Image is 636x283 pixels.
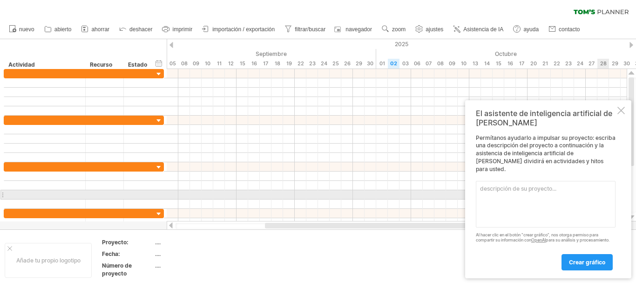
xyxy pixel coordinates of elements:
[426,26,443,33] font: ajustes
[169,60,176,67] font: 05
[481,59,493,69] div: Martes, 14 de octubre de 2025
[609,59,621,69] div: Miércoles, 29 de octubre de 2025
[282,23,328,35] a: filtrar/buscar
[554,60,560,67] font: 22
[399,59,411,69] div: Viernes, 3 de octubre de 2025
[414,60,420,67] font: 06
[365,59,376,69] div: Martes, 30 de septiembre de 2025
[476,134,616,173] font: Permítanos ayudarlo a impulsar su proyecto: escriba una descripción del proyecto a continuación y...
[102,239,129,246] font: Proyecto:
[283,59,295,69] div: Viernes, 19 de septiembre de 2025
[451,23,506,35] a: Asistencia de IA
[54,26,72,33] font: abierto
[621,59,632,69] div: Jueves, 30 de octubre de 2025
[367,60,373,67] font: 30
[333,23,375,35] a: navegador
[542,60,548,67] font: 21
[160,23,195,35] a: imprimir
[217,60,222,67] font: 11
[458,59,469,69] div: Viernes, 10 de octubre de 2025
[298,60,304,67] font: 22
[321,60,327,67] font: 24
[167,59,178,69] div: Viernes, 5 de septiembre de 2025
[423,59,434,69] div: Martes, 7 de octubre de 2025
[309,60,316,67] font: 23
[413,23,446,35] a: ajustes
[379,23,408,35] a: zoom
[600,60,607,67] font: 28
[577,60,583,67] font: 24
[318,59,330,69] div: Miércoles, 24 de septiembre de 2025
[463,26,503,33] font: Asistencia de IA
[193,60,199,67] font: 09
[181,60,188,67] font: 08
[271,59,283,69] div: Jueves, 18 de septiembre de 2025
[16,257,81,264] font: Añade tu propio logotipo
[172,26,192,33] font: imprimir
[225,59,237,69] div: Viernes, 12 de septiembre de 2025
[523,26,539,33] font: ayuda
[275,60,280,67] font: 18
[569,259,605,266] font: crear gráfico
[551,59,562,69] div: Miércoles, 22 de octubre de 2025
[493,59,504,69] div: Miércoles, 15 de octubre de 2025
[155,250,161,257] font: ....
[507,60,513,67] font: 16
[530,60,537,67] font: 20
[476,109,612,127] font: El asistente de inteligencia artificial de [PERSON_NAME]
[426,60,432,67] font: 07
[202,59,213,69] div: Miércoles, 10 de septiembre de 2025
[539,59,551,69] div: Martes, 21 de octubre de 2025
[212,26,275,33] font: importación / exportación
[178,59,190,69] div: Lunes, 8 de septiembre de 2025
[102,250,120,257] font: Fecha:
[586,59,597,69] div: Lunes, 27 de octubre de 2025
[228,60,234,67] font: 12
[562,254,613,270] a: crear gráfico
[237,59,248,69] div: Lunes, 15 de septiembre de 2025
[256,50,287,57] font: Septiembre
[260,59,271,69] div: Miércoles, 17 de septiembre de 2025
[511,23,541,35] a: ayuda
[19,26,34,33] font: nuevo
[8,61,35,68] font: Actividad
[469,59,481,69] div: Lunes, 13 de octubre de 2025
[495,50,517,57] font: Octubre
[589,60,595,67] font: 27
[344,60,351,67] font: 26
[516,59,528,69] div: Viernes, 17 de octubre de 2025
[91,26,109,33] font: ahorrar
[446,59,458,69] div: Jueves, 9 de octubre de 2025
[7,23,37,35] a: nuevo
[473,60,478,67] font: 13
[484,60,490,67] font: 14
[90,61,112,68] font: Recurso
[205,60,210,67] font: 10
[623,60,630,67] font: 30
[117,23,155,35] a: deshacer
[434,59,446,69] div: Miércoles, 8 de octubre de 2025
[190,59,202,69] div: Martes, 9 de septiembre de 2025
[461,60,467,67] font: 10
[129,26,152,33] font: deshacer
[402,60,409,67] font: 03
[496,60,501,67] font: 15
[306,59,318,69] div: Martes, 23 de septiembre de 2025
[546,23,582,35] a: contacto
[155,262,161,269] font: ....
[528,59,539,69] div: Lunes, 20 de octubre de 2025
[295,26,325,33] font: filtrar/buscar
[449,60,455,67] font: 09
[504,59,516,69] div: Jueves, 16 de octubre de 2025
[330,59,341,69] div: Jueves, 25 de septiembre de 2025
[559,26,580,33] font: contacto
[390,60,397,67] font: 02
[213,59,225,69] div: Jueves, 11 de septiembre de 2025
[128,61,147,68] font: Estado
[155,239,161,246] font: ....
[341,59,353,69] div: Viernes, 26 de septiembre de 2025
[546,237,610,242] font: para su análisis y procesamiento.
[200,23,277,35] a: importación / exportación
[353,59,365,69] div: Lunes, 29 de septiembre de 2025
[295,59,306,69] div: Lunes, 22 de septiembre de 2025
